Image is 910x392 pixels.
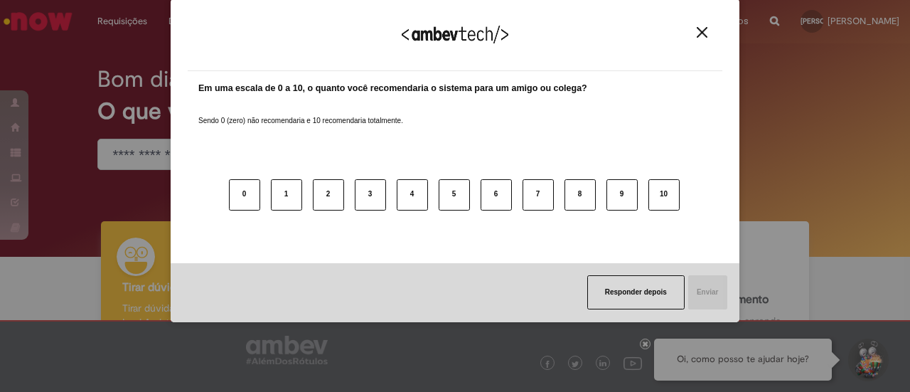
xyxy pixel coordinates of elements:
button: 7 [523,179,554,211]
button: 8 [564,179,596,211]
button: Close [692,26,712,38]
button: 4 [397,179,428,211]
img: Close [697,27,707,38]
img: Logo Ambevtech [402,26,508,43]
button: 5 [439,179,470,211]
button: Responder depois [587,275,685,309]
label: Sendo 0 (zero) não recomendaria e 10 recomendaria totalmente. [198,99,403,126]
button: 6 [481,179,512,211]
button: 0 [229,179,260,211]
button: 2 [313,179,344,211]
button: 9 [606,179,638,211]
button: 3 [355,179,386,211]
button: 10 [648,179,680,211]
button: 1 [271,179,302,211]
label: Em uma escala de 0 a 10, o quanto você recomendaria o sistema para um amigo ou colega? [198,82,587,95]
